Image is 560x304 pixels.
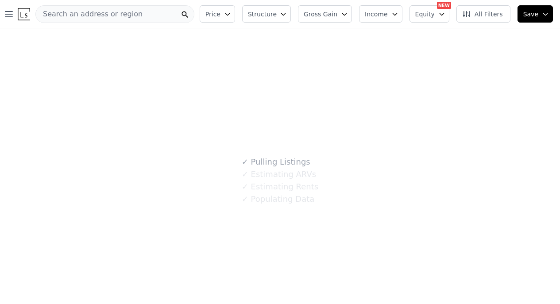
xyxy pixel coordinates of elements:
button: Equity [409,5,449,23]
div: Estimating Rents [242,181,318,193]
div: Populating Data [242,193,314,205]
span: Gross Gain [304,10,337,19]
span: Search an address or region [36,9,143,19]
div: Estimating ARVs [242,168,316,181]
button: Structure [242,5,291,23]
span: Price [205,10,220,19]
span: All Filters [462,10,503,19]
div: Pulling Listings [242,156,310,168]
span: Structure [248,10,276,19]
button: Price [200,5,235,23]
button: Save [518,5,553,23]
span: Save [523,10,538,19]
span: Equity [415,10,435,19]
span: ✓ [242,170,248,179]
div: NEW [437,2,451,9]
button: Gross Gain [298,5,352,23]
span: ✓ [242,158,248,166]
span: ✓ [242,182,248,191]
span: ✓ [242,195,248,204]
img: Lotside [18,8,30,20]
span: Income [365,10,388,19]
button: Income [359,5,402,23]
button: All Filters [456,5,510,23]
